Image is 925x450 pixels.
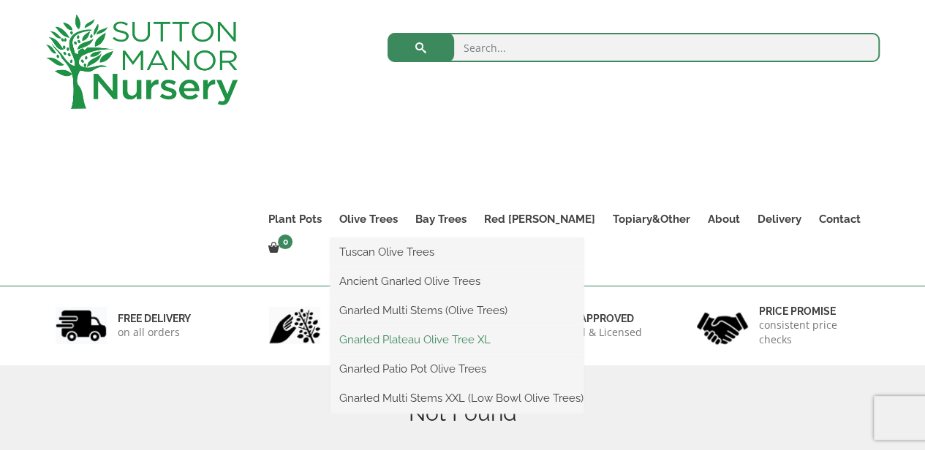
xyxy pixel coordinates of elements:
a: Gnarled Plateau Olive Tree XL [331,329,584,351]
h6: FREE DELIVERY [118,312,191,325]
a: Gnarled Multi Stems XXL (Low Bowl Olive Trees) [331,387,584,409]
a: Topiary&Other [604,209,699,229]
p: checked & Licensed [545,325,642,340]
a: Gnarled Patio Pot Olive Trees [331,358,584,380]
a: 0 [260,238,297,259]
input: Search... [388,33,880,62]
a: Plant Pots [260,209,331,229]
h1: Not Found [46,400,880,427]
img: 2.jpg [269,307,320,344]
a: Contact [810,209,869,229]
span: 0 [278,234,292,249]
h6: Price promise [759,305,870,318]
img: logo [46,15,238,109]
a: Ancient Gnarled Olive Trees [331,270,584,292]
a: Delivery [749,209,810,229]
a: Gnarled Multi Stems (Olive Trees) [331,300,584,321]
a: Olive Trees [331,209,407,229]
a: Red [PERSON_NAME] [475,209,604,229]
h6: Defra approved [545,312,642,325]
p: on all orders [118,325,191,340]
a: Bay Trees [407,209,475,229]
p: consistent price checks [759,318,870,347]
img: 1.jpg [56,307,107,344]
a: About [699,209,749,229]
a: Tuscan Olive Trees [331,241,584,263]
img: 4.jpg [697,303,748,348]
